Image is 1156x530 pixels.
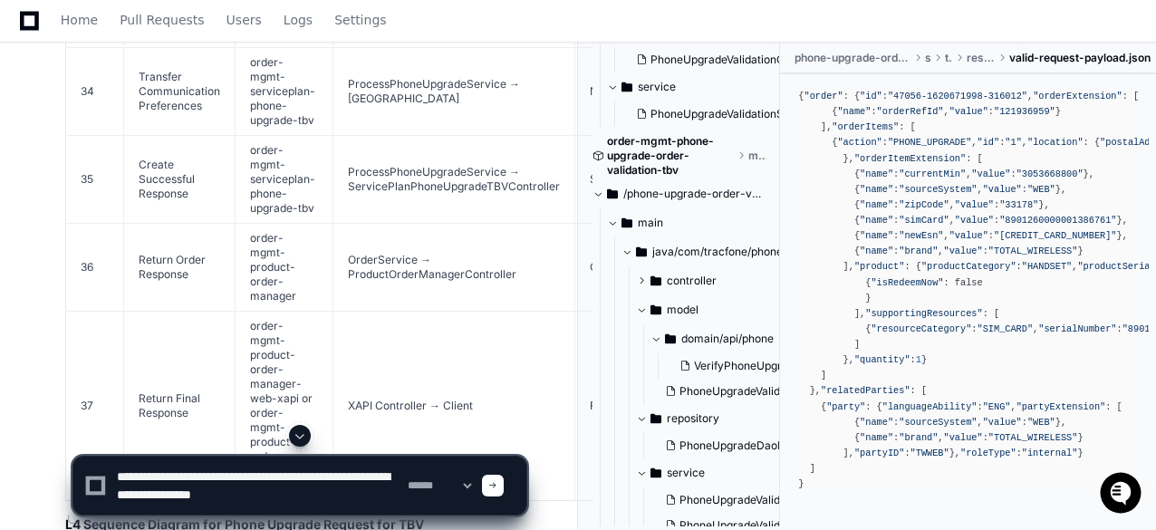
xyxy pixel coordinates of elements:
svg: Directory [636,241,647,263]
span: PhoneUpgradeValidationController.java [650,53,852,67]
span: "121936959" [994,106,1055,117]
button: service [607,72,781,101]
td: Final response [575,311,770,500]
span: "name" [860,184,893,195]
span: Home [61,14,98,25]
img: Tejeshwer Degala [18,274,47,303]
span: "33178" [999,199,1038,210]
span: "ENG" [983,401,1011,412]
svg: Directory [665,328,676,350]
span: 1 [916,354,921,365]
button: java/com/tracfone/phone/upgrade/order/validation/tbv [621,237,795,266]
span: "sourceSystem" [899,417,977,428]
span: "SIM_CARD" [977,323,1033,334]
span: VerifyPhoneUpgradeResultBean.java [694,359,883,373]
span: "3053668800" [1016,169,1084,179]
svg: Directory [650,270,661,292]
span: "name" [860,417,893,428]
span: "simCard" [899,215,949,226]
span: main [638,216,663,230]
td: Service plan response [575,135,770,223]
span: PhoneUpgradeValidationResponse.java [679,384,880,399]
button: repository [636,404,810,433]
span: "action" [837,137,881,148]
span: "isRedeemNow" [871,277,943,288]
span: PhoneUpgradeValidationServiceImpl.java [650,107,862,121]
span: "name" [860,230,893,241]
td: order-mgmt-product-order-manager [236,223,333,311]
span: "value" [949,230,988,241]
div: We're offline, we'll be back soon [82,152,256,167]
svg: Directory [650,408,661,429]
span: "PHONE_UPGRADE" [888,137,971,148]
span: "value" [983,417,1022,428]
button: PhoneUpgradeValidationServiceImpl.java [629,101,785,127]
td: Return Final Response [124,311,236,500]
span: "WEB" [1027,184,1055,195]
td: ProcessPhoneUpgradeService → [GEOGRAPHIC_DATA] [333,47,575,135]
span: "orderItemExtension" [854,153,966,164]
span: master [748,149,766,163]
td: XAPI Controller → Client [333,311,575,500]
svg: Directory [621,76,632,98]
span: /phone-upgrade-order-validation-tbv/src [623,187,766,201]
span: "party" [826,401,865,412]
div: Start new chat [82,134,297,152]
td: Transfer Communication Preferences [124,47,236,135]
img: PlayerZero [18,17,54,53]
span: "name" [860,215,893,226]
button: VerifyPhoneUpgradeResultBean.java [672,353,828,379]
span: "partyExtension" [1016,401,1106,412]
span: Pylon [180,332,219,345]
a: Powered byPylon [128,331,219,345]
td: 36 [66,223,124,311]
span: "orderItems" [832,121,899,132]
span: "name" [837,106,871,117]
svg: Directory [621,212,632,234]
span: "zipCode" [899,199,949,210]
span: "order" [804,91,843,101]
span: model [667,303,698,317]
span: "name" [860,169,893,179]
span: repository [667,411,719,426]
span: "sourceSystem" [899,184,977,195]
span: "name" [860,199,893,210]
span: order-mgmt-phone-upgrade-order-validation-tbv [607,134,734,178]
span: "id" [978,137,1000,148]
span: "name" [860,246,893,256]
span: Users [226,14,262,25]
img: 7521149027303_d2c55a7ec3fe4098c2f6_72.png [38,134,71,167]
span: controller [667,274,717,288]
span: Tejeshwer Degala [56,242,151,256]
span: [DATE] [166,291,203,305]
span: "resourceCategory" [871,323,971,334]
span: domain/api/phone [681,332,774,346]
td: N/A [575,47,770,135]
span: "id" [860,91,882,101]
span: "relatedParties" [821,385,910,396]
span: valid-request-payload.json [1009,51,1151,65]
span: Logs [284,14,313,25]
span: "currentMin" [899,169,966,179]
td: 34 [66,47,124,135]
button: PhoneUpgradeValidationResponse.java [658,379,814,404]
td: 35 [66,135,124,223]
span: "value" [944,246,983,256]
span: Pull Requests [120,14,204,25]
span: "[CREDIT_CARD_NUMBER]" [994,230,1117,241]
td: Order summary response [575,223,770,311]
button: See all [281,193,330,215]
span: "serialNumber" [1038,323,1116,334]
svg: Directory [607,183,618,205]
span: • [155,291,161,305]
span: "product" [854,261,904,272]
td: Return Order Response [124,223,236,311]
span: "languageAbility" [882,401,978,412]
img: 1736555170064-99ba0984-63c1-480f-8ee9-699278ef63ed [18,134,51,167]
iframe: Open customer support [1098,470,1147,519]
span: "orderExtension" [1033,91,1122,101]
span: test [945,51,952,65]
button: Start new chat [308,140,330,161]
span: "location" [1027,137,1084,148]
